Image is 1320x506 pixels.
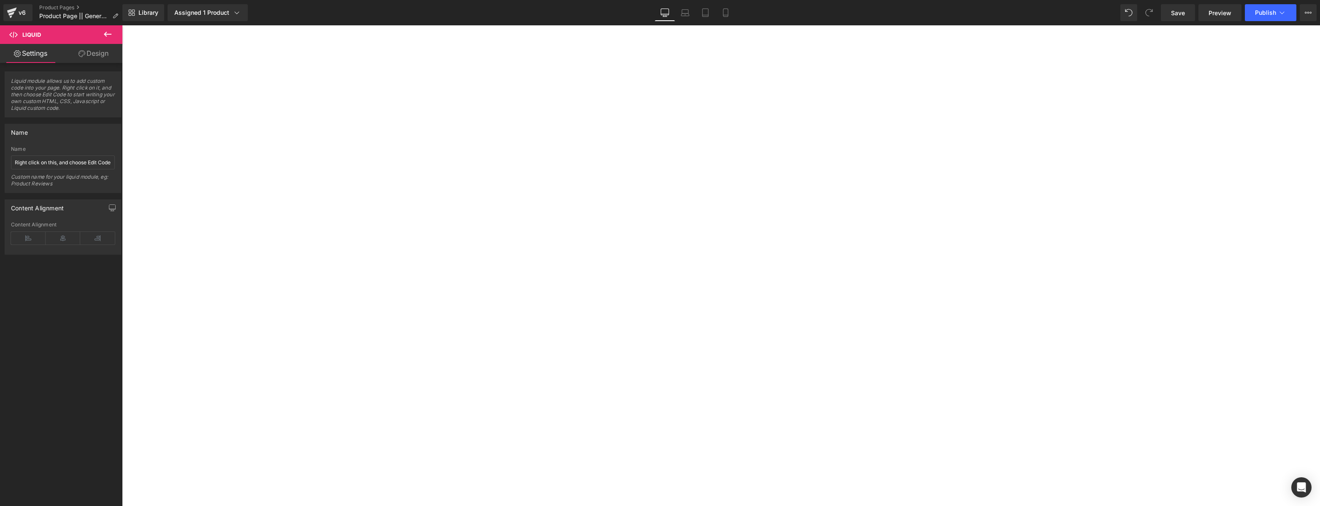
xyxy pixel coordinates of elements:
a: Mobile [716,4,736,21]
span: Save [1171,8,1185,17]
a: Desktop [655,4,675,21]
span: Publish [1255,9,1276,16]
div: Custom name for your liquid module, eg: Product Reviews [11,174,115,193]
a: Laptop [675,4,695,21]
span: Product Page || General || [39,13,109,19]
div: Content Alignment [11,200,64,212]
div: Name [11,124,28,136]
a: Tablet [695,4,716,21]
a: Preview [1198,4,1241,21]
div: Assigned 1 Product [174,8,241,17]
div: v6 [17,7,27,18]
span: Preview [1209,8,1231,17]
button: Redo [1141,4,1157,21]
div: Name [11,146,115,152]
span: Library [138,9,158,16]
span: Liquid [22,31,41,38]
button: Undo [1120,4,1137,21]
a: Design [63,44,124,63]
button: Publish [1245,4,1296,21]
a: Product Pages [39,4,125,11]
a: v6 [3,4,33,21]
span: Liquid module allows us to add custom code into your page. Right click on it, and then choose Edi... [11,78,115,117]
button: More [1300,4,1317,21]
a: New Library [122,4,164,21]
div: Content Alignment [11,222,115,228]
div: Open Intercom Messenger [1291,477,1312,498]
